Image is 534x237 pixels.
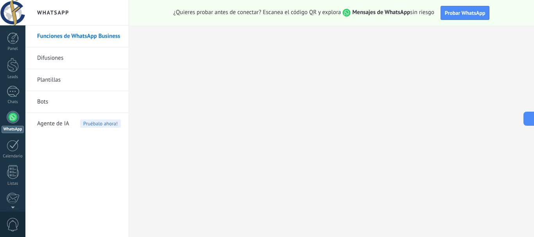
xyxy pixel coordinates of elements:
a: Difusiones [37,47,121,69]
li: Agente de IA [25,113,129,134]
div: Chats [2,100,24,105]
li: Plantillas [25,69,129,91]
li: Difusiones [25,47,129,69]
span: ¿Quieres probar antes de conectar? Escanea el código QR y explora sin riesgo [174,9,434,17]
li: Bots [25,91,129,113]
div: WhatsApp [2,126,24,133]
li: Funciones de WhatsApp Business [25,25,129,47]
a: Agente de IAPruébalo ahora! [37,113,121,135]
div: Calendario [2,154,24,159]
span: Probar WhatsApp [445,9,486,16]
div: Leads [2,75,24,80]
a: Plantillas [37,69,121,91]
strong: Mensajes de WhatsApp [352,9,410,16]
div: Listas [2,181,24,186]
span: Agente de IA [37,113,69,135]
a: Funciones de WhatsApp Business [37,25,121,47]
span: Pruébalo ahora! [80,119,121,128]
a: Bots [37,91,121,113]
button: Probar WhatsApp [441,6,490,20]
div: Panel [2,46,24,52]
